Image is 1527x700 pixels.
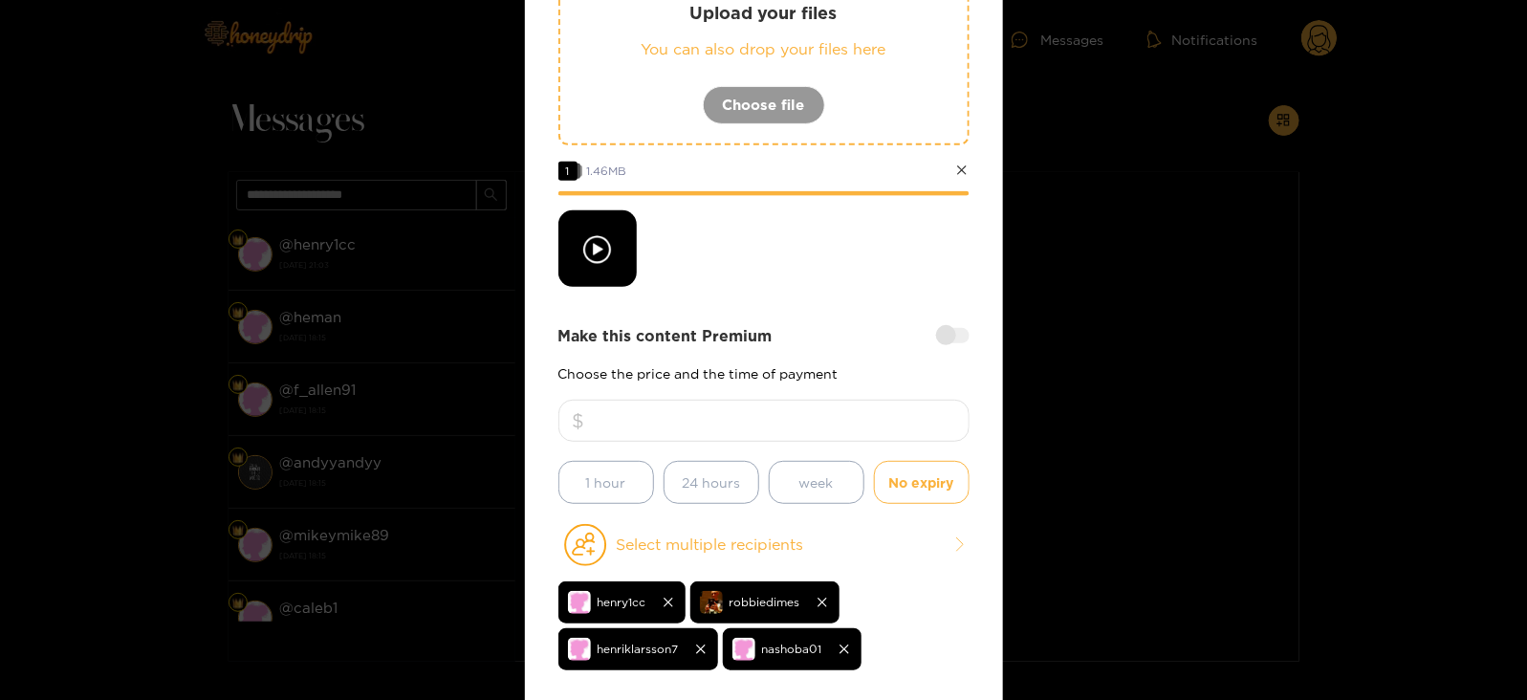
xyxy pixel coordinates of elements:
button: Choose file [703,86,825,124]
span: robbiedimes [730,591,800,613]
img: no-avatar.png [732,638,755,661]
span: 1.46 MB [587,164,627,177]
img: upxnl-screenshot_20250725_032726_gallery.jpg [700,591,723,614]
button: No expiry [874,461,970,504]
span: henry1cc [598,591,646,613]
button: week [769,461,864,504]
p: You can also drop your files here [599,38,929,60]
button: 1 hour [558,461,654,504]
span: 1 hour [586,471,626,493]
span: 24 hours [682,471,740,493]
span: nashoba01 [762,638,822,660]
p: Choose the price and the time of payment [558,366,970,381]
span: 1 [558,162,578,181]
span: henriklarsson7 [598,638,679,660]
span: No expiry [889,471,954,493]
span: week [799,471,834,493]
strong: Make this content Premium [558,325,773,347]
button: Select multiple recipients [558,523,970,567]
img: no-avatar.png [568,638,591,661]
p: Upload your files [599,2,929,24]
img: no-avatar.png [568,591,591,614]
button: 24 hours [664,461,759,504]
